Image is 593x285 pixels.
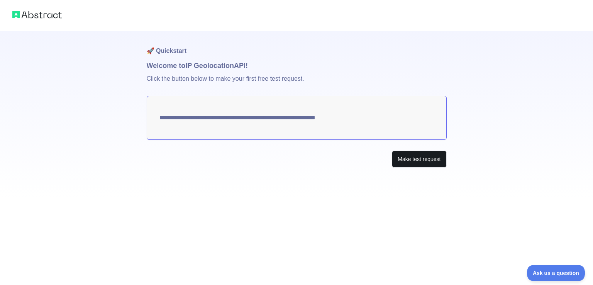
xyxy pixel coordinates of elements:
[527,265,585,281] iframe: Toggle Customer Support
[392,151,446,168] button: Make test request
[147,60,447,71] h1: Welcome to IP Geolocation API!
[12,9,62,20] img: Abstract logo
[147,71,447,96] p: Click the button below to make your first free test request.
[147,31,447,60] h1: 🚀 Quickstart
